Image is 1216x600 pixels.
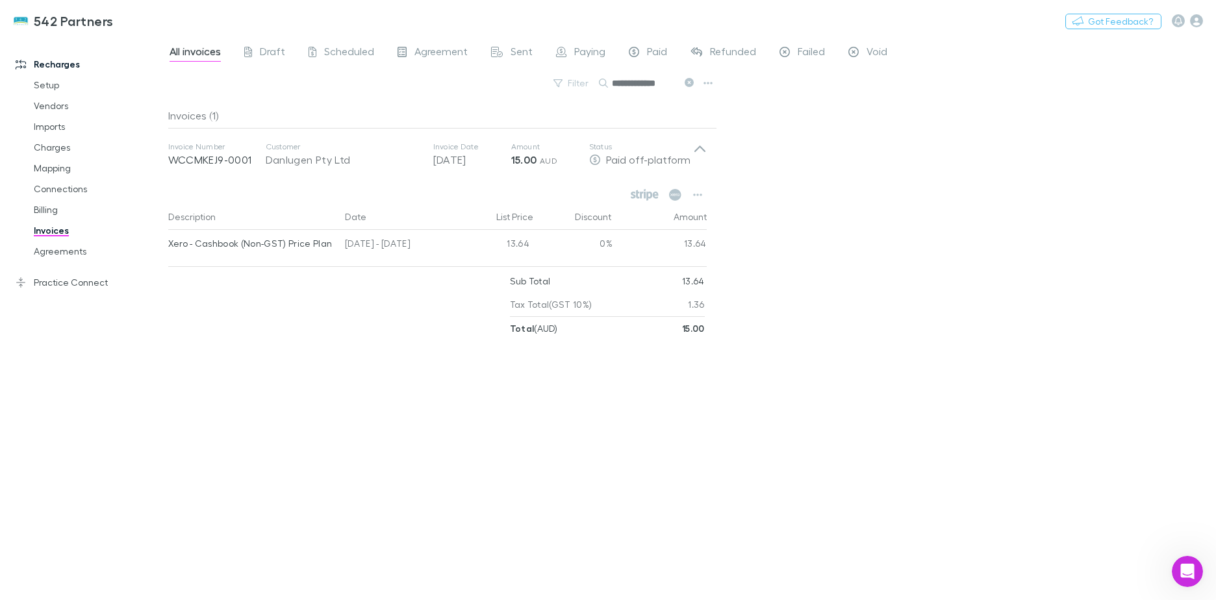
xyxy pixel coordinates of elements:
a: Billing [21,199,175,220]
span: Paid [647,45,667,62]
p: Status [589,142,693,152]
p: Customer [266,142,420,152]
p: Invoice Number [168,142,266,152]
img: 542 Partners's Logo [13,13,29,29]
div: 13.64 [457,230,535,261]
span: Paying [574,45,605,62]
span: AUD [540,156,557,166]
span: Paid off-platform [606,153,690,166]
a: Mapping [21,158,175,179]
p: Sub Total [510,269,551,293]
div: Xero - Cashbook (Non-GST) Price Plan [168,230,335,257]
button: Filter [547,75,596,91]
button: Got Feedback? [1065,14,1161,29]
a: Practice Connect [3,272,175,293]
div: Danlugen Pty Ltd [266,152,420,168]
div: 13.64 [613,230,707,261]
a: Charges [21,137,175,158]
a: Invoices [21,220,175,241]
p: Invoice Date [433,142,511,152]
p: 1.36 [688,293,704,316]
p: [DATE] [433,152,511,168]
span: Scheduled [324,45,374,62]
strong: 15.00 [682,323,705,334]
span: Agreement [414,45,468,62]
span: Draft [260,45,285,62]
span: All invoices [170,45,221,62]
span: Refunded [710,45,756,62]
a: 542 Partners [5,5,121,36]
a: Setup [21,75,175,95]
p: ( AUD ) [510,317,558,340]
p: Tax Total (GST 10%) [510,293,592,316]
p: 13.64 [682,269,705,293]
a: Vendors [21,95,175,116]
a: Agreements [21,241,175,262]
span: Void [867,45,887,62]
a: Recharges [3,54,175,75]
p: Amount [511,142,589,152]
a: Connections [21,179,175,199]
a: Imports [21,116,175,137]
span: Failed [798,45,825,62]
div: [DATE] - [DATE] [340,230,457,261]
h3: 542 Partners [34,13,114,29]
span: Sent [511,45,533,62]
iframe: Intercom live chat [1172,556,1203,587]
strong: 15.00 [511,153,537,166]
p: WCCMKEJ9-0001 [168,152,266,168]
div: 0% [535,230,613,261]
strong: Total [510,323,535,334]
div: Invoice NumberWCCMKEJ9-0001CustomerDanlugen Pty LtdInvoice Date[DATE]Amount15.00 AUDStatusPaid of... [158,129,717,181]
